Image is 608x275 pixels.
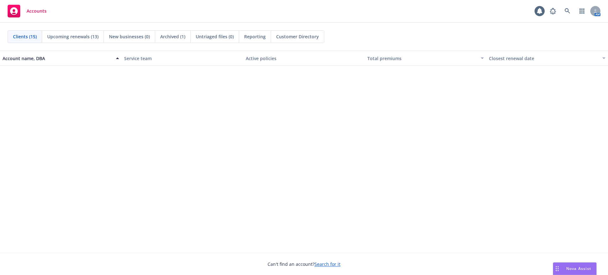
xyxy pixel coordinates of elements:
span: Untriaged files (0) [196,33,234,40]
span: Clients (15) [13,33,37,40]
div: Drag to move [553,263,561,275]
div: Service team [124,55,241,62]
button: Nova Assist [553,262,597,275]
button: Closest renewal date [486,51,608,66]
span: Archived (1) [160,33,185,40]
button: Total premiums [365,51,486,66]
span: Accounts [27,9,47,14]
a: Report a Bug [547,5,559,17]
span: Reporting [244,33,266,40]
span: New businesses (0) [109,33,150,40]
div: Total premiums [367,55,477,62]
div: Active policies [246,55,362,62]
a: Search [561,5,574,17]
a: Switch app [576,5,588,17]
div: Closest renewal date [489,55,598,62]
button: Service team [122,51,243,66]
span: Upcoming renewals (13) [47,33,98,40]
div: Account name, DBA [3,55,112,62]
span: Can't find an account? [268,261,340,267]
span: Customer Directory [276,33,319,40]
button: Active policies [243,51,365,66]
a: Search for it [314,261,340,267]
span: Nova Assist [566,266,591,271]
a: Accounts [5,2,49,20]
